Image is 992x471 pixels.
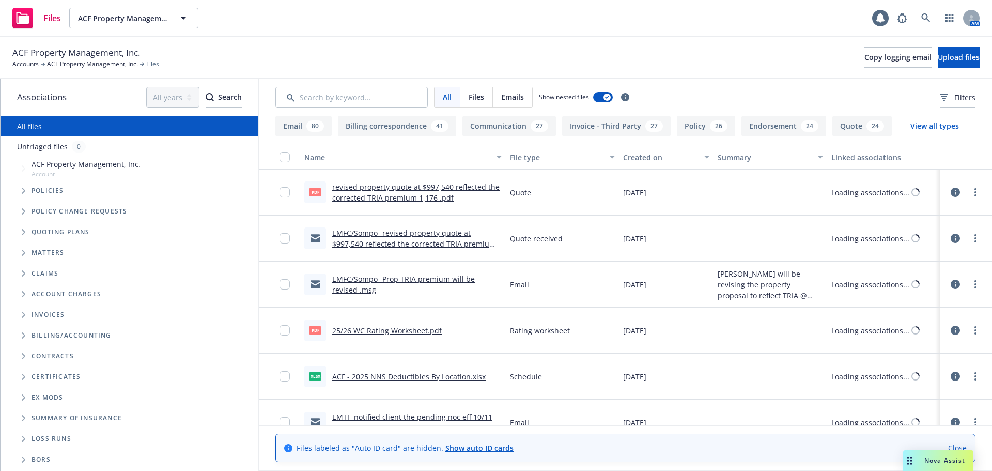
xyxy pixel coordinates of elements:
[445,443,514,453] a: Show auto ID cards
[32,229,90,235] span: Quoting plans
[306,120,324,132] div: 80
[32,457,51,463] span: BORs
[32,353,74,359] span: Contracts
[940,87,975,108] button: Filters
[309,372,321,380] span: xlsx
[831,279,909,290] div: Loading associations...
[32,170,141,178] span: Account
[539,93,589,101] span: Show nested files
[469,92,484,102] span: Files
[510,417,529,428] span: Email
[332,182,500,203] a: revised property quote at $997,540 reflected the corrected TRIA premium 1,176 .pdf
[297,443,514,453] span: Files labeled as "Auto ID card" are hidden.
[831,233,909,244] div: Loading associations...
[938,47,980,68] button: Upload files
[714,145,827,170] button: Summary
[562,116,671,136] button: Invoice - Third Party
[510,233,563,244] span: Quote received
[280,152,290,162] input: Select all
[623,279,646,290] span: [DATE]
[146,59,159,69] span: Files
[969,278,982,291] a: more
[332,412,492,433] a: EMTI -notified client the pending noc eff 10/11 has been rescinded .msg
[443,92,452,102] span: All
[32,291,101,297] span: Account charges
[506,145,619,170] button: File type
[332,326,442,336] a: 25/26 WC Rating Worksheet.pdf
[32,250,64,256] span: Matters
[619,145,714,170] button: Created on
[1,157,258,325] div: Tree Example
[903,450,973,471] button: Nova Assist
[510,279,529,290] span: Email
[801,120,818,132] div: 24
[12,46,140,59] span: ACF Property Management, Inc.
[741,116,826,136] button: Endorsement
[47,59,138,69] a: ACF Property Management, Inc.
[832,116,892,136] button: Quote
[938,52,980,62] span: Upload files
[623,417,646,428] span: [DATE]
[623,325,646,336] span: [DATE]
[43,14,61,22] span: Files
[32,394,63,401] span: Ex Mods
[510,152,603,163] div: File type
[969,232,982,245] a: more
[32,208,127,215] span: Policy change requests
[462,116,556,136] button: Communication
[72,141,86,153] div: 0
[924,456,965,465] span: Nova Assist
[831,417,909,428] div: Loading associations...
[954,92,975,103] span: Filters
[501,92,524,102] span: Emails
[510,325,570,336] span: Rating worksheet
[32,188,64,194] span: Policies
[864,52,932,62] span: Copy logging email
[280,371,290,382] input: Toggle Row Selected
[300,145,506,170] button: Name
[948,443,967,453] a: Close
[510,187,531,198] span: Quote
[32,312,65,318] span: Invoices
[969,324,982,337] a: more
[623,152,698,163] div: Created on
[894,116,975,136] button: View all types
[431,120,448,132] div: 41
[32,270,58,277] span: Claims
[32,436,71,442] span: Loss Runs
[206,93,214,101] svg: Search
[32,415,122,421] span: Summary of insurance
[827,145,940,170] button: Linked associations
[17,121,42,131] a: All files
[8,4,65,33] a: Files
[280,233,290,244] input: Toggle Row Selected
[623,371,646,382] span: [DATE]
[280,279,290,290] input: Toggle Row Selected
[17,141,68,152] a: Untriaged files
[892,8,912,28] a: Report a Bug
[969,416,982,429] a: more
[831,152,936,163] div: Linked associations
[12,59,39,69] a: Accounts
[531,120,548,132] div: 27
[32,374,81,380] span: Certificates
[280,417,290,428] input: Toggle Row Selected
[69,8,198,28] button: ACF Property Management, Inc.
[831,187,909,198] div: Loading associations...
[831,371,909,382] div: Loading associations...
[903,450,916,471] div: Drag to move
[304,152,490,163] div: Name
[677,116,735,136] button: Policy
[831,325,909,336] div: Loading associations...
[718,268,823,301] span: [PERSON_NAME] will be revising the property proposal to reflect TRIA @ $911 (premium including TR...
[206,87,242,107] div: Search
[623,187,646,198] span: [DATE]
[32,332,112,339] span: Billing/Accounting
[78,13,167,24] span: ACF Property Management, Inc.
[866,120,884,132] div: 24
[332,372,486,382] a: ACF - 2025 NNS Deductibles By Location.xlsx
[280,325,290,336] input: Toggle Row Selected
[275,87,428,108] input: Search by keyword...
[338,116,456,136] button: Billing correspondence
[718,152,811,163] div: Summary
